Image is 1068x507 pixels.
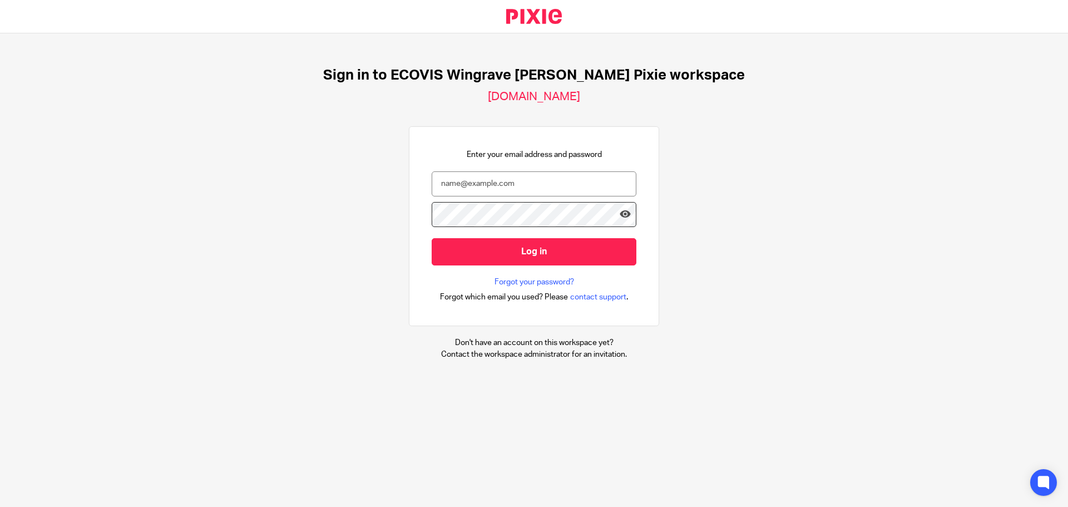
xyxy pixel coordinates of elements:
span: Forgot which email you used? Please [440,292,568,303]
h1: Sign in to ECOVIS Wingrave [PERSON_NAME] Pixie workspace [323,67,745,84]
div: . [440,291,629,303]
span: contact support [570,292,626,303]
input: Log in [432,238,636,265]
p: Enter your email address and password [467,149,602,160]
a: Forgot your password? [495,277,574,288]
h2: [DOMAIN_NAME] [488,90,580,104]
p: Don't have an account on this workspace yet? [441,337,627,348]
input: name@example.com [432,171,636,196]
p: Contact the workspace administrator for an invitation. [441,349,627,360]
